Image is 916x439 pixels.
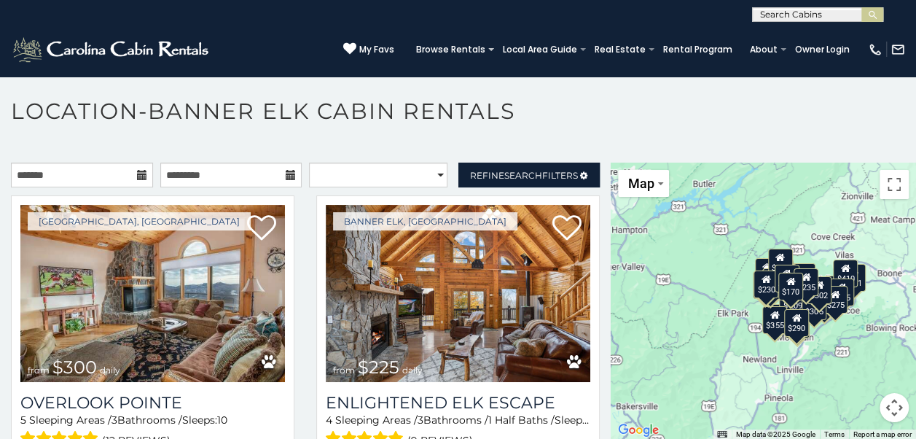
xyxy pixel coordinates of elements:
span: daily [100,365,120,376]
span: Map [628,176,654,191]
div: $410 [833,260,858,287]
span: 10 [217,413,227,427]
div: $570 [774,265,799,292]
div: $275 [823,286,848,314]
div: $290 [754,258,779,286]
a: Owner Login [788,39,857,60]
a: Real Estate [587,39,653,60]
a: Add to favorites [247,214,276,244]
span: 12 [590,413,599,427]
span: 5 [20,413,26,427]
a: Overlook Pointe from $300 daily [20,205,285,382]
div: $355 [762,306,787,334]
a: Add to favorites [552,214,582,244]
div: $451 [840,264,865,292]
a: Terms [824,430,845,438]
a: Browse Rentals [409,39,493,60]
span: Search [504,170,542,181]
button: Change map style [618,170,669,197]
div: $310 [767,249,792,276]
span: daily [402,365,423,376]
span: 1 Half Baths / [488,413,555,427]
button: Map camera controls [880,393,909,422]
a: Rental Program [656,39,740,60]
img: Overlook Pointe [20,205,285,382]
div: $230 [753,271,778,298]
img: Enlightened Elk Escape [326,205,590,382]
div: $485 [829,279,853,306]
img: phone-regular-white.png [868,42,882,57]
a: Overlook Pointe [20,393,285,413]
img: White-1-2.png [11,35,213,64]
a: Local Area Guide [496,39,584,60]
span: 3 [111,413,117,427]
a: About [743,39,785,60]
a: [GEOGRAPHIC_DATA], [GEOGRAPHIC_DATA] [28,212,251,230]
a: Report a map error [853,430,912,438]
a: Enlightened Elk Escape [326,393,590,413]
span: Refine Filters [470,170,578,181]
span: Map data ©2025 Google [736,430,815,438]
div: $302 [806,276,831,304]
a: Enlightened Elk Escape from $225 daily [326,205,590,382]
span: from [28,365,50,376]
span: 3 [418,413,423,427]
span: $225 [358,357,399,378]
span: My Favs [359,43,394,56]
span: from [333,365,355,376]
a: RefineSearchFilters [458,163,600,187]
div: $350 [784,311,809,338]
div: $290 [783,309,808,337]
div: $225 [763,304,788,332]
button: Toggle fullscreen view [880,170,909,199]
a: Banner Elk, [GEOGRAPHIC_DATA] [333,212,517,230]
span: 4 [326,413,332,427]
div: $305 [802,292,826,320]
div: $305 [753,271,778,299]
div: $235 [794,268,818,296]
img: mail-regular-white.png [890,42,905,57]
div: $235 [790,263,815,291]
a: My Favs [343,42,394,57]
span: $300 [52,357,97,378]
div: $170 [778,273,802,300]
